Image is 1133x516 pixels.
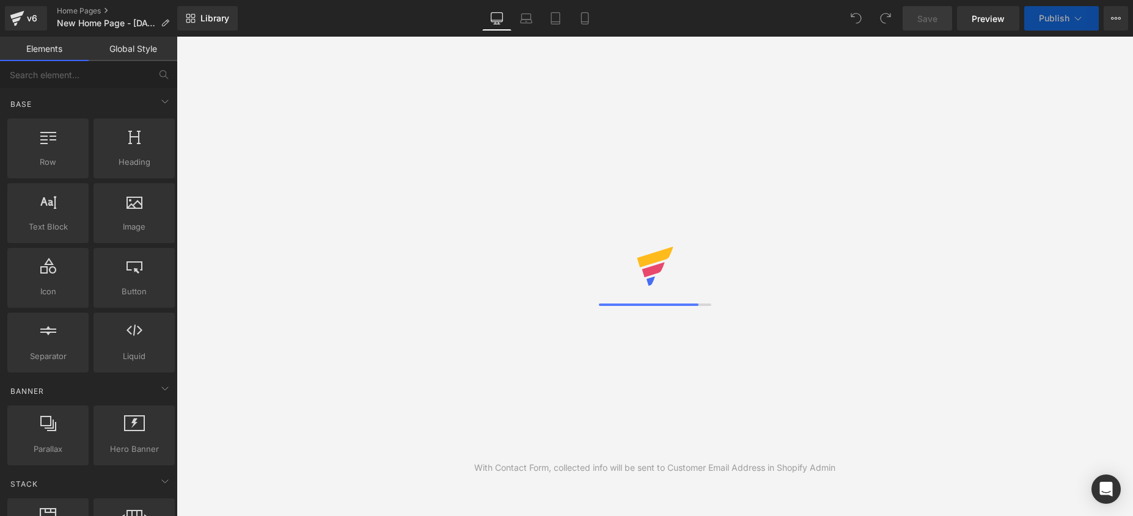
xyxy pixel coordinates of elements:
a: Laptop [512,6,541,31]
span: Image [97,220,171,233]
span: Stack [9,478,39,490]
a: v6 [5,6,47,31]
a: Mobile [570,6,599,31]
span: Library [200,13,229,24]
span: Base [9,98,33,110]
span: Preview [972,12,1005,25]
span: Heading [97,156,171,169]
span: Publish [1039,13,1069,23]
span: Button [97,285,171,298]
span: New Home Page - [DATE] [57,18,156,28]
span: Save [917,12,937,25]
button: Publish [1024,6,1099,31]
a: Home Pages [57,6,179,16]
a: New Library [177,6,238,31]
a: Preview [957,6,1019,31]
a: Tablet [541,6,570,31]
button: Undo [844,6,868,31]
span: Row [11,156,85,169]
span: Text Block [11,220,85,233]
a: Desktop [482,6,512,31]
div: v6 [24,10,40,26]
button: More [1104,6,1128,31]
button: Redo [873,6,898,31]
span: Parallax [11,443,85,456]
span: Hero Banner [97,443,171,456]
a: Global Style [89,37,177,61]
span: Separator [11,350,85,363]
span: Icon [11,285,85,298]
div: With Contact Form, collected info will be sent to Customer Email Address in Shopify Admin [474,461,835,474]
span: Liquid [97,350,171,363]
div: Open Intercom Messenger [1091,474,1121,504]
span: Banner [9,385,45,397]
